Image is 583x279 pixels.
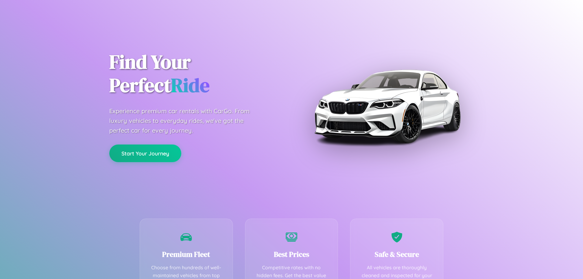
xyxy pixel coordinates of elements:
[360,249,434,259] h3: Safe & Secure
[171,72,210,98] span: Ride
[109,50,282,97] h1: Find Your Perfect
[311,30,463,182] img: Premium BMW car rental vehicle
[109,106,261,135] p: Experience premium car rentals with CarGo. From luxury vehicles to everyday rides, we've got the ...
[109,145,181,162] button: Start Your Journey
[149,249,223,259] h3: Premium Fleet
[254,249,329,259] h3: Best Prices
